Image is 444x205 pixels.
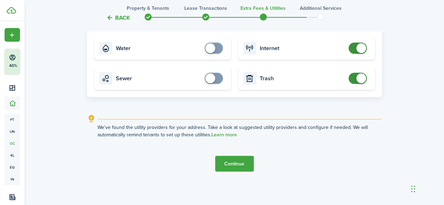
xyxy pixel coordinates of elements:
card-title: Water [116,45,201,52]
a: un [5,125,20,137]
card-title: Trash [260,75,345,82]
h3: Property & Tenants [127,5,169,12]
iframe: Chat Widget [409,171,444,205]
h3: Extra fees & Utilities [240,5,286,12]
i: outline [87,115,96,123]
h3: Lease Transactions [184,5,227,12]
a: pt [5,114,20,125]
a: oc [5,137,20,149]
button: Continue [215,156,254,172]
img: TenantCloud [7,7,16,14]
a: in [5,173,20,185]
button: Back [106,14,130,21]
button: 40% [5,49,63,74]
a: kl [5,149,20,161]
button: Open menu [5,28,20,42]
a: Learn more [211,132,237,138]
div: Drag [411,178,415,199]
card-title: Sewer [116,75,201,82]
p: 40% [9,63,18,69]
explanation-description: We've found the utility providers for your address. Take a look at suggested utility providers an... [98,124,382,138]
a: eq [5,161,20,173]
card-title: Internet [260,45,345,52]
h3: Additional Services [300,5,342,12]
